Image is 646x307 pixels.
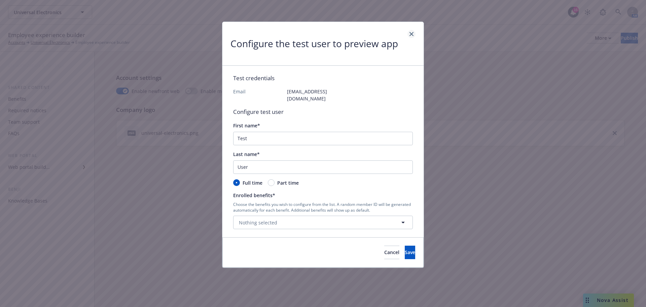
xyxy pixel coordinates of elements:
[239,219,277,226] span: Nothing selected
[233,122,260,129] span: First name*
[287,88,341,102] p: [EMAIL_ADDRESS][DOMAIN_NAME]
[233,179,240,186] input: Full time
[233,108,413,116] p: Configure test user
[233,74,413,83] p: Test credentials
[233,202,413,213] p: Choose the benefits you wish to configure from the list. A random member ID will be generated aut...
[233,216,413,229] button: Nothing selected
[268,179,275,186] input: Part time
[407,30,416,38] a: close
[405,249,415,255] span: Save
[233,151,260,157] span: Last name*
[384,249,399,255] span: Cancel
[277,179,299,186] span: Part time
[405,246,415,259] button: Save
[233,192,275,198] span: Enrolled benefits*
[233,88,287,102] p: Email
[384,246,399,259] button: Cancel
[230,36,398,51] h1: Configure the test user to preview app
[243,179,262,186] span: Full time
